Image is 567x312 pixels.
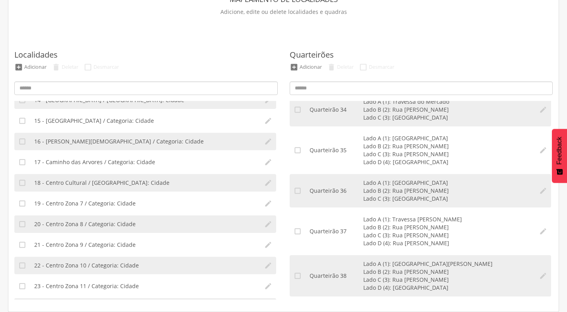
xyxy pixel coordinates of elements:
[363,179,532,187] li: Lado A (1): [GEOGRAPHIC_DATA]
[310,227,363,235] div: Quarteirão 37
[363,276,532,284] li: Lado C (3): Rua [PERSON_NAME]
[18,179,26,187] i: 
[363,150,532,158] li: Lado C (3): Rua [PERSON_NAME]
[18,117,26,125] i: 
[363,195,532,203] li: Lado C (3): [GEOGRAPHIC_DATA]
[539,106,547,114] i: 
[290,63,298,72] div: 
[264,262,272,269] i: 
[363,268,532,276] li: Lado B (2): Rua [PERSON_NAME]
[34,282,139,290] span: 23 - Centro Zona 11 / Categoria: Cidade
[34,241,136,249] span: 21 - Centro Zona 9 / Categoria: Cidade
[363,106,532,114] li: Lado B (2): Rua [PERSON_NAME]
[34,220,136,228] span: 20 - Centro Zona 8 / Categoria: Cidade
[264,200,272,207] i: 
[34,179,170,187] span: 18 - Centro Cultural / [GEOGRAPHIC_DATA]: Cidade
[363,98,532,106] li: Lado A (1): Travessa do Mercado
[369,64,394,70] div: Desmarcar
[539,187,547,195] i: 
[294,187,302,195] i: 
[34,158,155,166] span: 17 - Caminho das Arvores / Categoria: Cidade
[34,138,204,145] span: 16 - [PERSON_NAME][DEMOGRAPHIC_DATA] / Categoria: Cidade
[556,137,563,165] span: Feedback
[24,64,47,70] div: Adicionar
[310,106,363,114] div: Quarteirão 34
[18,138,26,145] i: 
[34,200,136,207] span: 19 - Centro Zona 7 / Categoria: Cidade
[290,49,334,61] label: Quarteirões
[310,272,363,280] div: Quarteirão 38
[264,117,272,125] i: 
[94,64,119,70] div: Desmarcar
[363,231,532,239] li: Lado C (3): Rua [PERSON_NAME]
[34,262,139,269] span: 22 - Centro Zona 10 / Categoria: Cidade
[363,215,532,223] li: Lado A (1): Travessa [PERSON_NAME]
[327,63,336,72] div: 
[363,260,532,268] li: Lado A (1): [GEOGRAPHIC_DATA][PERSON_NAME]
[294,146,302,154] i: 
[14,63,23,72] div: 
[84,63,92,72] div: 
[52,63,60,72] div: 
[18,241,26,249] i: 
[294,106,302,114] i: 
[264,179,272,187] i: 
[264,158,272,166] i: 
[264,220,272,228] i: 
[14,49,58,61] label: Localidades
[62,64,78,70] div: Deletar
[294,272,302,280] i: 
[18,158,26,166] i: 
[363,223,532,231] li: Lado B (2): Rua [PERSON_NAME]
[294,227,302,235] i: 
[34,117,154,125] span: 15 - [GEOGRAPHIC_DATA] / Categoria: Cidade
[14,6,553,17] p: Adicione, edite ou delete localidades e quadras
[363,134,532,142] li: Lado A (1): [GEOGRAPHIC_DATA]
[310,187,363,195] div: Quarteirão 36
[539,146,547,154] i: 
[310,146,363,154] div: Quarteirão 35
[264,282,272,290] i: 
[264,241,272,249] i: 
[363,158,532,166] li: Lado D (4): [GEOGRAPHIC_DATA]
[337,64,354,70] div: Deletar
[363,142,532,150] li: Lado B (2): Rua [PERSON_NAME]
[18,220,26,228] i: 
[363,284,532,292] li: Lado D (4): [GEOGRAPHIC_DATA]
[363,187,532,195] li: Lado B (2): Rua [PERSON_NAME]
[363,114,532,122] li: Lado C (3): [GEOGRAPHIC_DATA]
[18,282,26,290] i: 
[264,138,272,145] i: 
[552,129,567,183] button: Feedback - Mostrar pesquisa
[363,239,532,247] li: Lado D (4): Rua [PERSON_NAME]
[359,63,368,72] div: 
[18,262,26,269] i: 
[300,64,322,70] div: Adicionar
[18,200,26,207] i: 
[539,227,547,235] i: 
[539,272,547,280] i: 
